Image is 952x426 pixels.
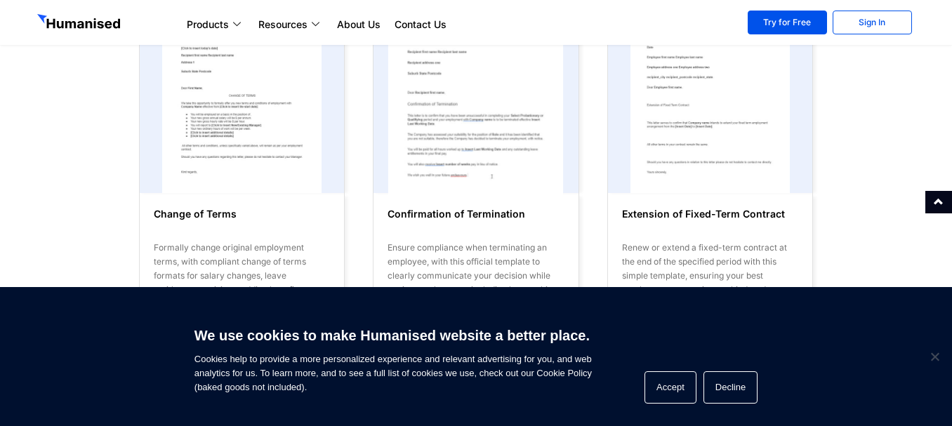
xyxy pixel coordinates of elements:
[833,11,912,34] a: Sign In
[927,350,941,364] span: Decline
[37,14,123,32] img: GetHumanised Logo
[180,16,251,33] a: Products
[154,207,330,235] h6: Change of Terms
[330,16,388,33] a: About Us
[251,16,330,33] a: Resources
[644,371,696,404] button: Accept
[194,326,592,345] h6: We use cookies to make Humanised website a better place.
[388,207,564,235] h6: Confirmation of Termination
[388,16,454,33] a: Contact Us
[703,371,758,404] button: Decline
[154,242,314,309] span: Formally change original employment terms, with compliant change of terms formats for salary chan...
[194,319,592,394] span: Cookies help to provide a more personalized experience and relevant advertising for you, and web ...
[748,11,827,34] a: Try for Free
[622,207,798,235] h6: Extension of Fixed-Term Contract
[622,241,798,297] div: Renew or extend a fixed-term contract at the end of the specified period with this simple templat...
[388,241,564,311] div: Ensure compliance when terminating an employee, with this official template to clearly communicat...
